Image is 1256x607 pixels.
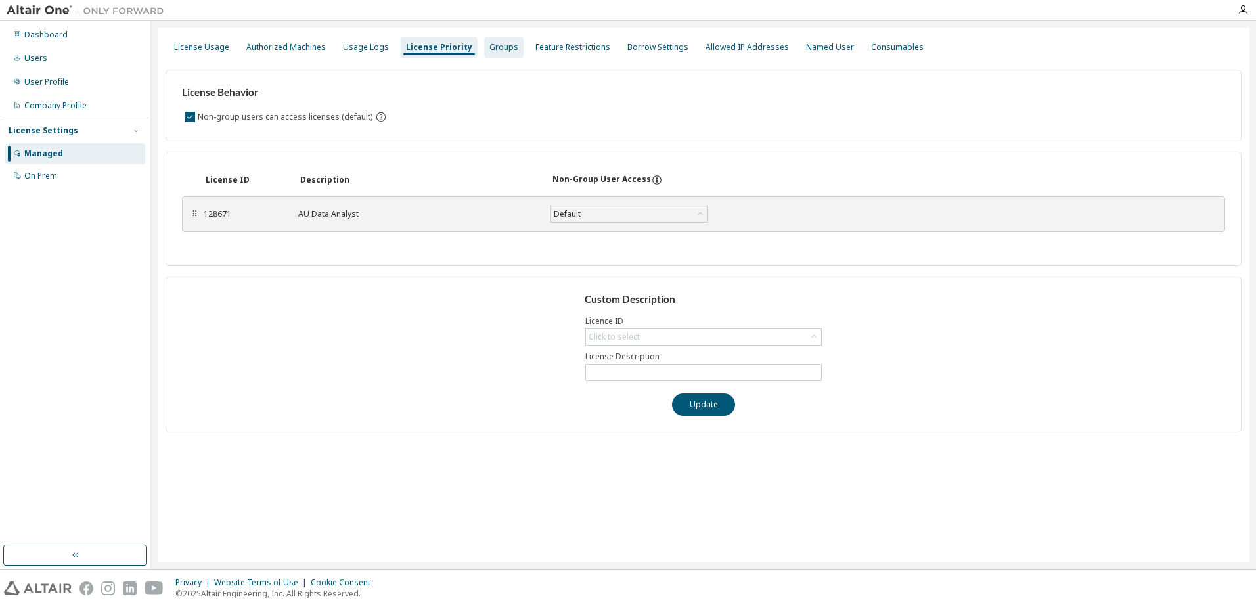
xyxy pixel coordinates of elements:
[627,42,688,53] div: Borrow Settings
[175,577,214,588] div: Privacy
[246,42,326,53] div: Authorized Machines
[198,109,375,125] label: Non-group users can access licenses (default)
[182,86,385,99] h3: License Behavior
[586,329,821,345] div: Click to select
[123,581,137,595] img: linkedin.svg
[672,393,735,416] button: Update
[551,206,707,222] div: Default
[4,581,72,595] img: altair_logo.svg
[489,42,518,53] div: Groups
[79,581,93,595] img: facebook.svg
[589,332,640,342] div: Click to select
[871,42,924,53] div: Consumables
[535,42,610,53] div: Feature Restrictions
[101,581,115,595] img: instagram.svg
[300,175,537,185] div: Description
[206,175,284,185] div: License ID
[806,42,854,53] div: Named User
[204,209,282,219] div: 128671
[145,581,164,595] img: youtube.svg
[191,209,198,219] div: ⠿
[24,30,68,40] div: Dashboard
[311,577,378,588] div: Cookie Consent
[298,209,535,219] div: AU Data Analyst
[375,111,387,123] svg: By default any user not assigned to any group can access any license. Turn this setting off to di...
[24,77,69,87] div: User Profile
[585,316,822,326] label: Licence ID
[706,42,789,53] div: Allowed IP Addresses
[343,42,389,53] div: Usage Logs
[585,293,823,306] h3: Custom Description
[585,351,822,362] label: License Description
[24,101,87,111] div: Company Profile
[406,42,472,53] div: License Priority
[9,125,78,136] div: License Settings
[552,207,583,221] div: Default
[7,4,171,17] img: Altair One
[24,171,57,181] div: On Prem
[175,588,378,599] p: © 2025 Altair Engineering, Inc. All Rights Reserved.
[552,174,651,186] div: Non-Group User Access
[214,577,311,588] div: Website Terms of Use
[174,42,229,53] div: License Usage
[24,53,47,64] div: Users
[24,148,63,159] div: Managed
